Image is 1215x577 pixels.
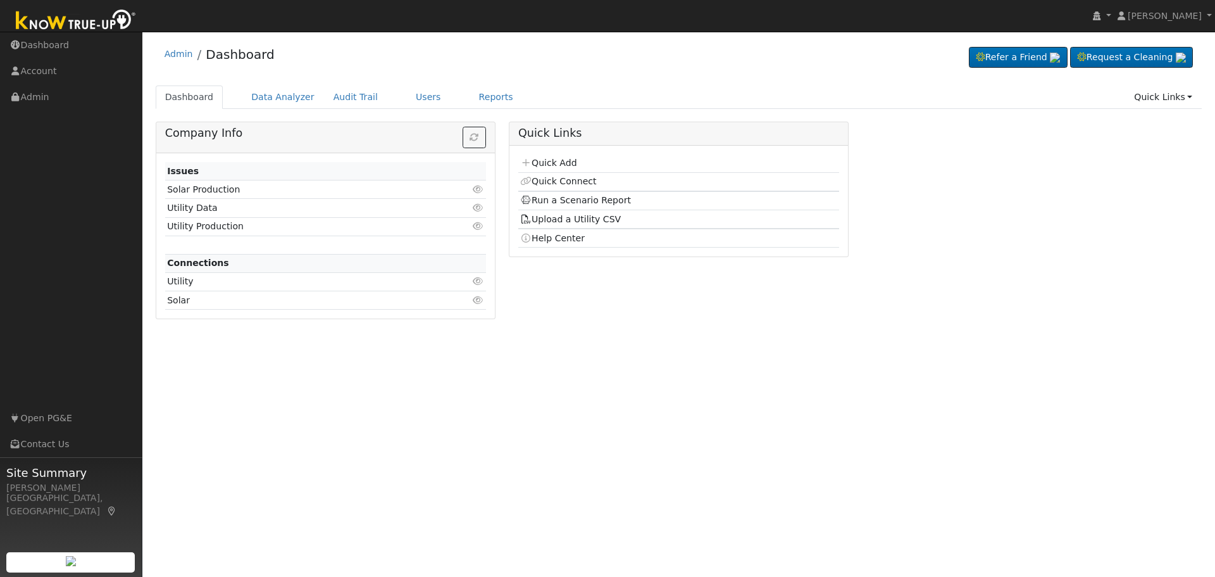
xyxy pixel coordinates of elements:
a: Dashboard [206,47,275,62]
div: [PERSON_NAME] [6,481,135,495]
a: Users [406,86,451,109]
a: Refer a Friend [969,47,1068,68]
span: Site Summary [6,464,135,481]
i: Click to view [473,203,484,212]
strong: Connections [167,258,229,268]
td: Utility [165,272,434,291]
h5: Company Info [165,127,486,140]
a: Quick Connect [520,176,596,186]
img: retrieve [1050,53,1060,63]
a: Reports [470,86,523,109]
a: Audit Trail [324,86,387,109]
a: Upload a Utility CSV [520,214,621,224]
a: Dashboard [156,86,223,109]
img: retrieve [66,556,76,566]
div: [GEOGRAPHIC_DATA], [GEOGRAPHIC_DATA] [6,491,135,518]
a: Quick Links [1125,86,1202,109]
span: [PERSON_NAME] [1128,11,1202,21]
i: Click to view [473,296,484,305]
i: Click to view [473,185,484,194]
strong: Issues [167,166,199,176]
a: Data Analyzer [242,86,324,109]
i: Click to view [473,222,484,231]
a: Help Center [520,233,585,243]
h5: Quick Links [518,127,839,140]
img: retrieve [1176,53,1186,63]
a: Quick Add [520,158,576,168]
a: Run a Scenario Report [520,195,631,205]
td: Solar Production [165,181,434,199]
i: Click to view [473,277,484,286]
a: Request a Cleaning [1070,47,1193,68]
td: Utility Production [165,217,434,236]
img: Know True-Up [9,7,142,35]
td: Solar [165,291,434,310]
td: Utility Data [165,199,434,217]
a: Admin [165,49,193,59]
a: Map [106,506,118,516]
